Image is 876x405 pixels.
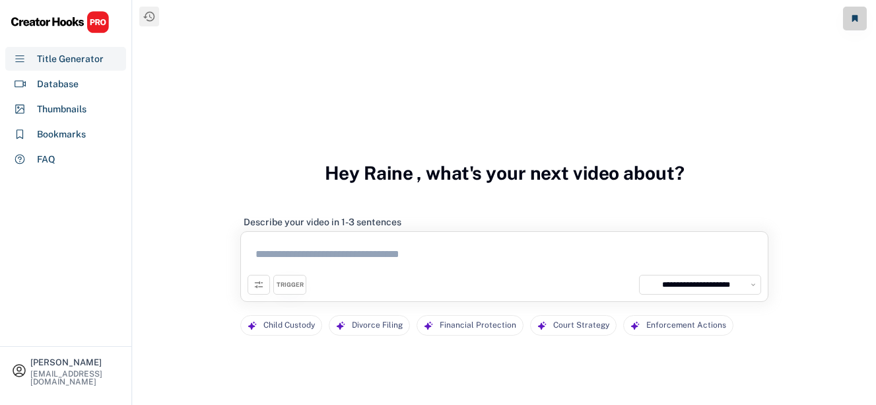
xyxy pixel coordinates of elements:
div: [PERSON_NAME] [30,358,120,367]
div: Financial Protection [440,316,516,335]
div: Title Generator [37,52,104,66]
div: FAQ [37,153,55,166]
div: Thumbnails [37,102,86,116]
div: TRIGGER [277,281,304,289]
div: Bookmarks [37,128,86,141]
div: Court Strategy [553,316,609,335]
div: Database [37,77,79,91]
div: Describe your video in 1-3 sentences [244,216,401,228]
div: Enforcement Actions [646,316,726,335]
img: yH5BAEAAAAALAAAAAABAAEAAAIBRAA7 [643,279,655,291]
img: CHPRO%20Logo.svg [11,11,110,34]
div: Child Custody [263,316,315,335]
div: [EMAIL_ADDRESS][DOMAIN_NAME] [30,370,120,386]
h3: Hey Raine , what's your next video about? [325,148,685,198]
div: Divorce Filing [352,316,403,335]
